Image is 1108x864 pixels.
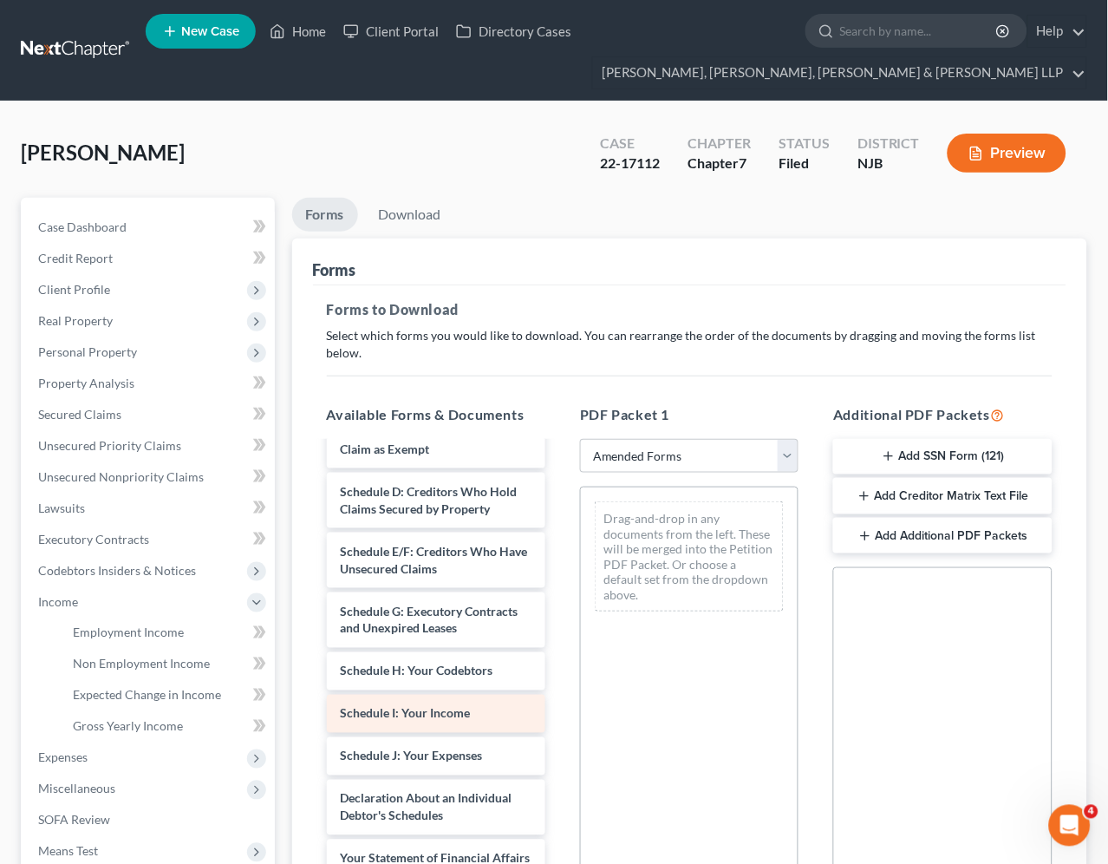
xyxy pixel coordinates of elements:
input: Search by name... [840,15,999,47]
span: Schedule I: Your Income [341,706,471,721]
div: Status [779,134,830,154]
div: Case [600,134,660,154]
span: Declaration About an Individual Debtor's Schedules [341,791,512,823]
a: Unsecured Nonpriority Claims [24,461,275,493]
span: Income [38,594,78,609]
span: Lawsuits [38,501,85,515]
h5: Additional PDF Packets [833,404,1052,425]
a: Client Portal [335,16,447,47]
span: Case Dashboard [38,219,127,234]
button: Preview [948,134,1066,173]
div: Filed [779,154,830,173]
a: Property Analysis [24,368,275,399]
div: Chapter [688,134,751,154]
a: Expected Change in Income [59,680,275,711]
a: SOFA Review [24,805,275,836]
span: Unsecured Priority Claims [38,438,181,453]
span: Schedule E/F: Creditors Who Have Unsecured Claims [341,544,528,576]
a: Executory Contracts [24,524,275,555]
iframe: Intercom live chat [1049,805,1091,847]
span: Property Analysis [38,376,134,390]
span: Schedule J: Your Expenses [341,749,483,763]
a: Non Employment Income [59,649,275,680]
button: Add Additional PDF Packets [833,518,1052,554]
button: Add SSN Form (121) [833,439,1052,475]
a: Help [1028,16,1086,47]
span: 7 [739,154,746,171]
h5: Available Forms & Documents [327,404,545,425]
span: Schedule H: Your Codebtors [341,664,493,678]
span: [PERSON_NAME] [21,140,185,165]
span: Executory Contracts [38,532,149,547]
a: Secured Claims [24,399,275,430]
span: Secured Claims [38,407,121,422]
div: 22-17112 [600,154,660,173]
span: Schedule D: Creditors Who Hold Claims Secured by Property [341,484,518,516]
span: Unsecured Nonpriority Claims [38,469,204,484]
a: Credit Report [24,243,275,274]
span: Personal Property [38,344,137,359]
span: SOFA Review [38,813,110,828]
span: Schedule C: The Property You Claim as Exempt [341,424,501,456]
a: Home [261,16,335,47]
a: [PERSON_NAME], [PERSON_NAME], [PERSON_NAME] & [PERSON_NAME] LLP [593,57,1086,88]
span: Schedule G: Executory Contracts and Unexpired Leases [341,604,518,636]
span: New Case [181,25,239,38]
span: Gross Yearly Income [73,719,183,734]
h5: PDF Packet 1 [580,404,798,425]
span: Client Profile [38,282,110,297]
span: Means Test [38,844,98,859]
div: NJB [857,154,920,173]
div: Drag-and-drop in any documents from the left. These will be merged into the Petition PDF Packet. ... [595,501,784,612]
span: Non Employment Income [73,657,210,671]
span: Expenses [38,750,88,765]
span: Credit Report [38,251,113,265]
a: Employment Income [59,618,275,649]
a: Download [365,198,455,232]
button: Add Creditor Matrix Text File [833,478,1052,514]
div: Forms [313,259,356,280]
a: Lawsuits [24,493,275,524]
a: Forms [292,198,358,232]
span: Codebtors Insiders & Notices [38,563,196,578]
a: Unsecured Priority Claims [24,430,275,461]
span: 4 [1085,805,1098,819]
span: Miscellaneous [38,782,115,796]
a: Case Dashboard [24,212,275,243]
span: Real Property [38,313,113,328]
span: Expected Change in Income [73,688,221,703]
p: Select which forms you would like to download. You can rearrange the order of the documents by dr... [327,327,1053,362]
a: Gross Yearly Income [59,711,275,743]
div: District [857,134,920,154]
a: Directory Cases [447,16,580,47]
h5: Forms to Download [327,299,1053,320]
span: Employment Income [73,625,184,640]
div: Chapter [688,154,751,173]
